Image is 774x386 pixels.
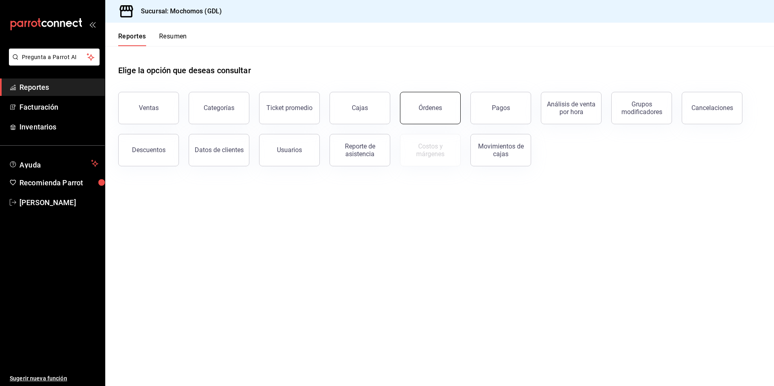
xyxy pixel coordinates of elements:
span: Pregunta a Parrot AI [22,53,87,62]
div: Grupos modificadores [617,100,667,116]
span: Ayuda [19,159,88,168]
button: Reportes [118,32,146,46]
div: Análisis de venta por hora [546,100,596,116]
div: Ticket promedio [266,104,313,112]
span: [PERSON_NAME] [19,197,98,208]
a: Pregunta a Parrot AI [6,59,100,67]
button: Usuarios [259,134,320,166]
h3: Sucursal: Mochomos (GDL) [134,6,222,16]
div: Datos de clientes [195,146,244,154]
div: Reporte de asistencia [335,142,385,158]
button: Órdenes [400,92,461,124]
button: Movimientos de cajas [470,134,531,166]
button: Reporte de asistencia [330,134,390,166]
span: Facturación [19,102,98,112]
button: Ventas [118,92,179,124]
span: Sugerir nueva función [10,374,98,383]
a: Cajas [330,92,390,124]
button: Ticket promedio [259,92,320,124]
div: navigation tabs [118,32,187,46]
button: Cancelaciones [682,92,742,124]
h1: Elige la opción que deseas consultar [118,64,251,76]
div: Pagos [492,104,510,112]
div: Costos y márgenes [405,142,455,158]
button: Resumen [159,32,187,46]
div: Órdenes [419,104,442,112]
button: Análisis de venta por hora [541,92,602,124]
button: Contrata inventarios para ver este reporte [400,134,461,166]
div: Ventas [139,104,159,112]
button: Pagos [470,92,531,124]
button: Datos de clientes [189,134,249,166]
span: Reportes [19,82,98,93]
button: open_drawer_menu [89,21,96,28]
div: Movimientos de cajas [476,142,526,158]
button: Grupos modificadores [611,92,672,124]
span: Recomienda Parrot [19,177,98,188]
div: Descuentos [132,146,166,154]
div: Cajas [352,103,368,113]
button: Descuentos [118,134,179,166]
button: Categorías [189,92,249,124]
span: Inventarios [19,121,98,132]
button: Pregunta a Parrot AI [9,49,100,66]
div: Cancelaciones [691,104,733,112]
div: Categorías [204,104,234,112]
div: Usuarios [277,146,302,154]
